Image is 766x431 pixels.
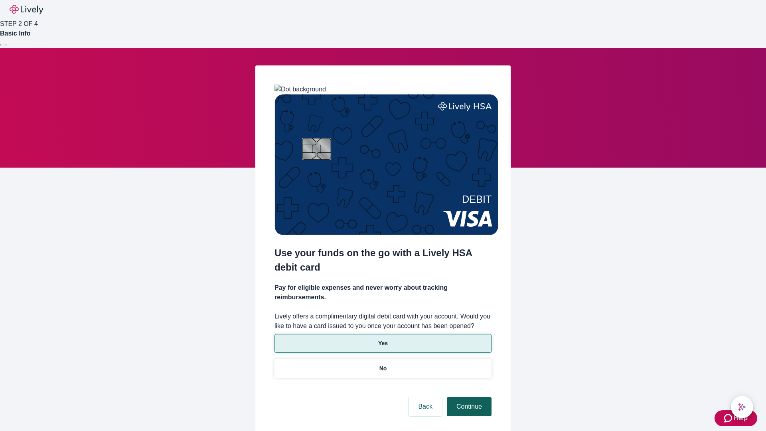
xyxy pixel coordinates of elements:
button: Yes [274,334,492,353]
img: Debit card [274,94,498,235]
img: Dot background [274,85,326,94]
button: Back [409,397,442,416]
button: Zendesk support iconHelp [715,410,757,426]
svg: Zendesk support icon [724,413,734,423]
span: Help [734,413,748,423]
label: Lively offers a complimentary digital debit card with your account. Would you like to have a card... [274,312,492,331]
button: No [274,359,492,378]
h4: Pay for eligible expenses and never worry about tracking reimbursements. [274,283,492,302]
svg: Lively AI Assistant [738,403,746,411]
button: chat [731,396,753,418]
button: Continue [447,397,492,416]
p: Yes [378,339,388,348]
img: Lively [10,5,43,14]
h2: Use your funds on the go with a Lively HSA debit card [274,246,492,275]
p: No [379,364,387,373]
